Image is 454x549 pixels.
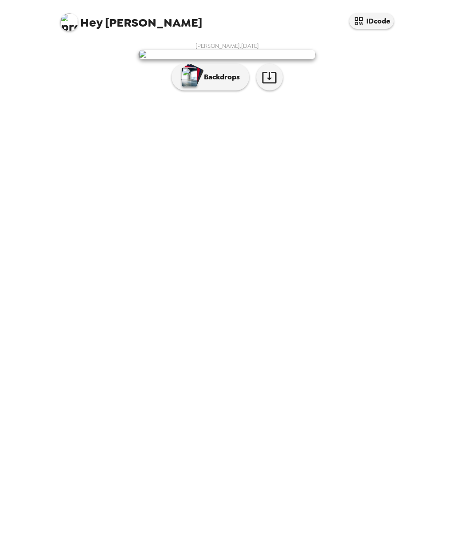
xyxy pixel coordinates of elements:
[138,50,316,59] img: user
[172,64,249,90] button: Backdrops
[349,13,394,29] button: IDcode
[80,15,102,31] span: Hey
[196,42,259,50] span: [PERSON_NAME] , [DATE]
[200,72,240,82] p: Backdrops
[60,13,78,31] img: profile pic
[60,9,202,29] span: [PERSON_NAME]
